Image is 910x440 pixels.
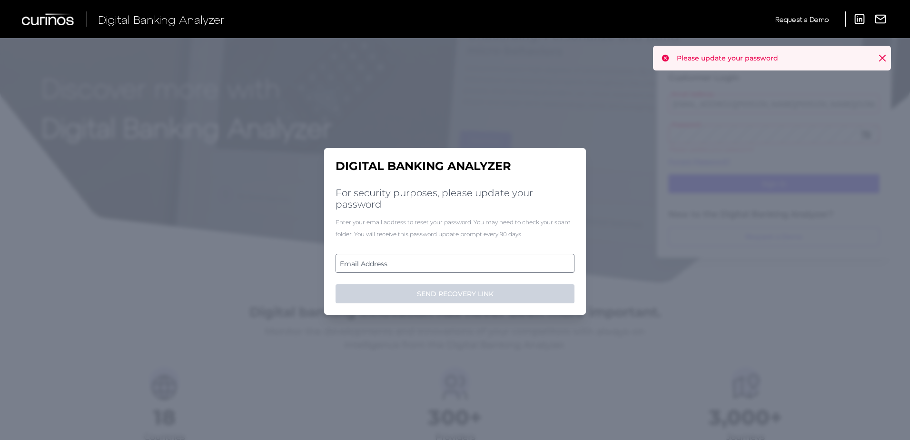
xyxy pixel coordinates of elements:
img: Curinos [22,13,75,25]
span: Request a Demo [775,15,829,23]
div: Please update your password [653,46,891,70]
div: Enter your email address to reset your password. You may need to check your spam folder. You will... [336,216,574,240]
span: Digital Banking Analyzer [98,12,225,26]
h2: For security purposes, please update your password [336,187,574,210]
h1: Digital Banking Analyzer [336,160,574,173]
a: Request a Demo [775,11,829,27]
label: Email Address [336,255,574,272]
button: SEND RECOVERY LINK [336,284,574,303]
